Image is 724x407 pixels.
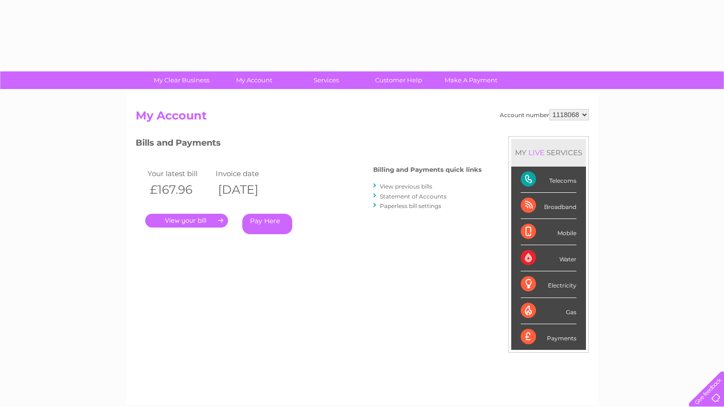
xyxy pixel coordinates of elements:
td: Your latest bill [145,167,214,180]
th: £167.96 [145,180,214,199]
a: My Clear Business [142,71,221,89]
div: Gas [521,298,576,324]
h4: Billing and Payments quick links [373,166,482,173]
div: Telecoms [521,167,576,193]
th: [DATE] [213,180,282,199]
div: Broadband [521,193,576,219]
h3: Bills and Payments [136,136,482,153]
a: Pay Here [242,214,292,234]
h2: My Account [136,109,589,127]
a: Paperless bill settings [380,202,441,209]
div: Water [521,245,576,271]
div: LIVE [526,148,546,157]
a: Make A Payment [432,71,510,89]
a: Statement of Accounts [380,193,446,200]
div: Payments [521,324,576,350]
a: My Account [215,71,293,89]
div: Mobile [521,219,576,245]
div: Account number [500,109,589,120]
a: Services [287,71,366,89]
a: . [145,214,228,228]
div: MY SERVICES [511,139,586,166]
a: View previous bills [380,183,432,190]
td: Invoice date [213,167,282,180]
div: Electricity [521,271,576,298]
a: Customer Help [359,71,438,89]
